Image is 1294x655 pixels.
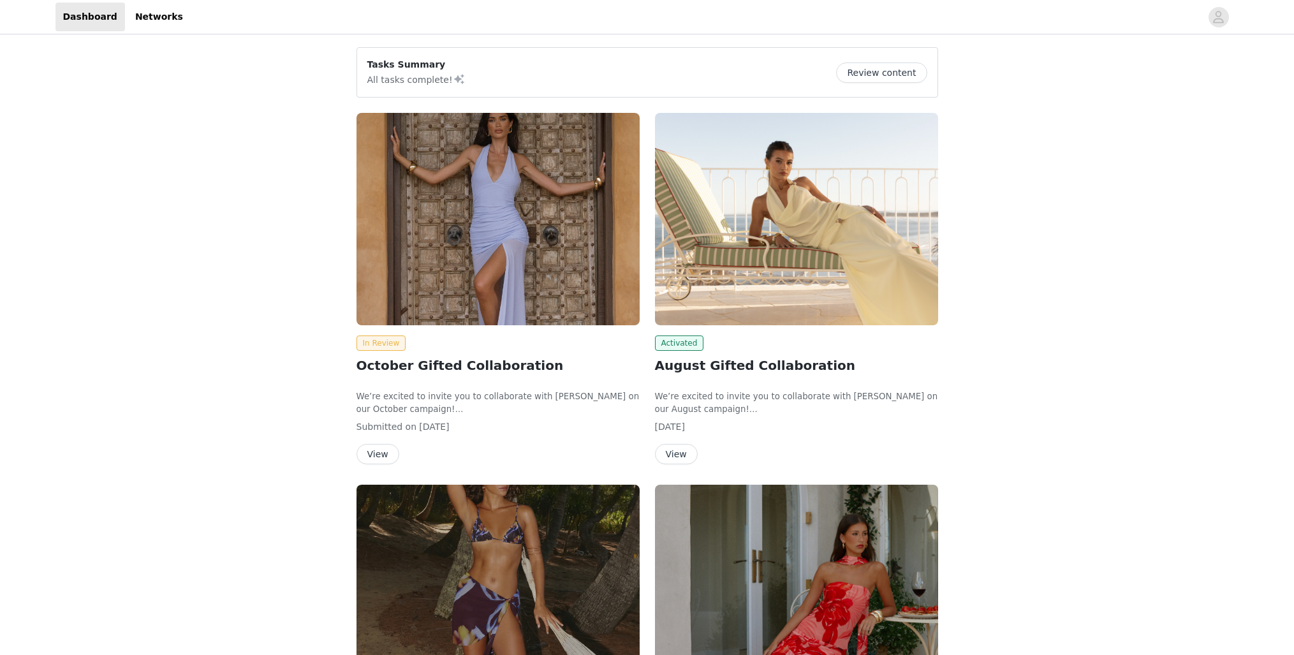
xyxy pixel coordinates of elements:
h2: August Gifted Collaboration [655,356,938,375]
span: Submitted on [357,422,417,432]
button: View [655,444,698,464]
p: All tasks complete! [367,71,466,87]
a: View [357,450,399,459]
img: Peppermayo EU [357,113,640,325]
span: We’re excited to invite you to collaborate with [PERSON_NAME] on our October campaign! [357,392,640,414]
a: Networks [128,3,191,31]
img: Peppermayo EU [655,113,938,325]
span: [DATE] [655,422,685,432]
span: [DATE] [419,422,449,432]
div: avatar [1212,7,1224,27]
button: Review content [836,63,927,83]
h2: October Gifted Collaboration [357,356,640,375]
a: View [655,450,698,459]
button: View [357,444,399,464]
span: We’re excited to invite you to collaborate with [PERSON_NAME] on our August campaign! [655,392,938,414]
a: Dashboard [55,3,125,31]
span: Activated [655,335,704,351]
span: In Review [357,335,406,351]
p: Tasks Summary [367,58,466,71]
